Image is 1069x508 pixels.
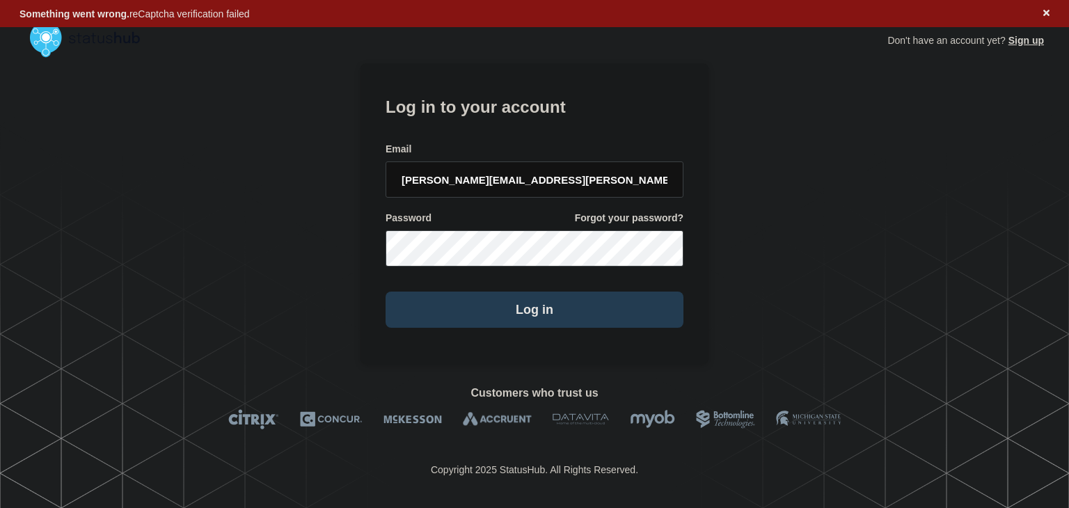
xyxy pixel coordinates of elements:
[1006,35,1044,46] a: Sign up
[383,409,442,429] img: McKesson logo
[630,409,675,429] img: myob logo
[386,292,683,328] button: Log in
[19,8,250,19] span: reCaptcha verification failed
[300,409,363,429] img: Concur logo
[696,409,755,429] img: Bottomline logo
[386,212,431,225] span: Password
[776,409,841,429] img: MSU logo
[19,8,129,19] span: Something went wrong.
[386,143,411,156] span: Email
[575,212,683,225] a: Forgot your password?
[386,230,683,267] input: password input
[25,387,1044,399] h2: Customers who trust us
[431,464,638,475] p: Copyright 2025 StatusHub. All Rights Reserved.
[386,93,683,118] h1: Log in to your account
[887,24,1044,57] p: Don't have an account yet?
[463,409,532,429] img: Accruent logo
[1038,6,1055,22] button: Close banner
[25,17,157,61] img: StatusHub logo
[386,161,683,198] input: email input
[553,409,609,429] img: DataVita logo
[228,409,279,429] img: Citrix logo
